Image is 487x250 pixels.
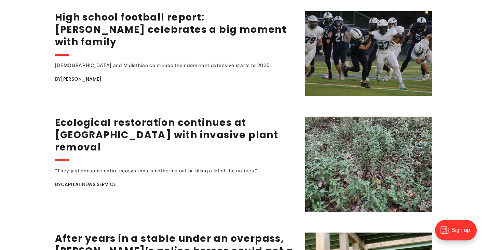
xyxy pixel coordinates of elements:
[305,117,432,212] img: Ecological restoration continues at Chapel Island with invasive plant removal
[55,75,297,83] div: By
[55,116,279,154] a: Ecological restoration continues at [GEOGRAPHIC_DATA] with invasive plant removal
[429,216,487,250] iframe: portal-trigger
[55,61,277,69] div: [DEMOGRAPHIC_DATA] and Midlothian continued their dominant defensive starts to 2025.
[55,11,287,49] a: High school football report: [PERSON_NAME] celebrates a big moment with family
[305,11,432,96] img: High school football report: Atlee's Dewey celebrates a big moment with family
[61,76,102,82] a: [PERSON_NAME]
[55,167,277,175] div: “They just consume entire ecosystems, smothering out or killing a lot of the natives."
[55,180,297,188] div: By
[61,181,116,188] a: Capital News Service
